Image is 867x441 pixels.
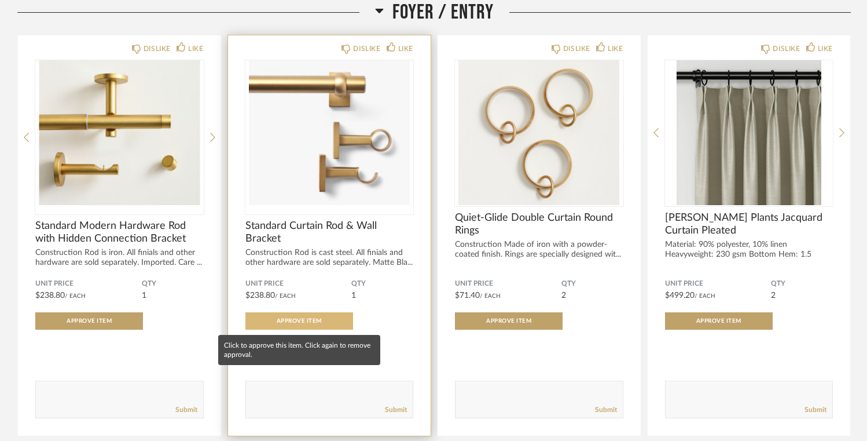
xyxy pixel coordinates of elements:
[665,312,773,330] button: Approve Item
[455,312,563,330] button: Approve Item
[351,279,413,289] span: QTY
[142,291,146,300] span: 1
[245,248,414,268] div: Construction Rod is cast steel. All finials and other hardware are sold separately. Matte Bla...
[385,405,407,415] a: Submit
[561,279,623,289] span: QTY
[245,220,414,245] span: Standard Curtain Rod & Wall Bracket
[771,291,776,300] span: 2
[175,405,197,415] a: Submit
[245,279,352,289] span: Unit Price
[35,291,65,300] span: $238.80
[35,220,204,245] span: Standard Modern Hardware Rod with Hidden Connection Bracket
[665,291,695,300] span: $499.20
[455,279,561,289] span: Unit Price
[608,43,623,54] div: LIKE
[480,293,501,299] span: / Each
[563,43,590,54] div: DISLIKE
[35,60,204,205] div: 0
[35,279,142,289] span: Unit Price
[455,60,623,205] img: undefined
[353,43,380,54] div: DISLIKE
[351,291,356,300] span: 1
[35,312,143,330] button: Approve Item
[595,405,617,415] a: Submit
[144,43,171,54] div: DISLIKE
[818,43,833,54] div: LIKE
[65,293,86,299] span: / Each
[561,291,566,300] span: 2
[245,291,275,300] span: $238.80
[455,291,480,300] span: $71.40
[665,212,833,237] span: [PERSON_NAME] Plants Jacquard Curtain Pleated
[35,248,204,268] div: Construction Rod is iron. All finials and other hardware are sold separately. Imported. Care ...
[455,212,623,237] span: Quiet-Glide Double Curtain Round Rings
[245,60,414,205] img: undefined
[695,293,715,299] span: / Each
[188,43,203,54] div: LIKE
[665,279,772,289] span: Unit Price
[142,279,204,289] span: QTY
[804,405,826,415] a: Submit
[771,279,833,289] span: QTY
[245,312,353,330] button: Approve Item
[35,60,204,205] img: undefined
[245,60,414,205] div: 0
[665,60,833,205] img: undefined
[67,318,112,324] span: Approve Item
[398,43,413,54] div: LIKE
[696,318,741,324] span: Approve Item
[665,240,833,269] div: Material: 90% polyester, 10% linen Heavyweight: 230 gsm Bottom Hem: 1.5 inch...
[773,43,800,54] div: DISLIKE
[455,240,623,260] div: Construction Made of iron with a powder-coated finish. Rings are specially designed wit...
[486,318,531,324] span: Approve Item
[275,293,296,299] span: / Each
[277,318,322,324] span: Approve Item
